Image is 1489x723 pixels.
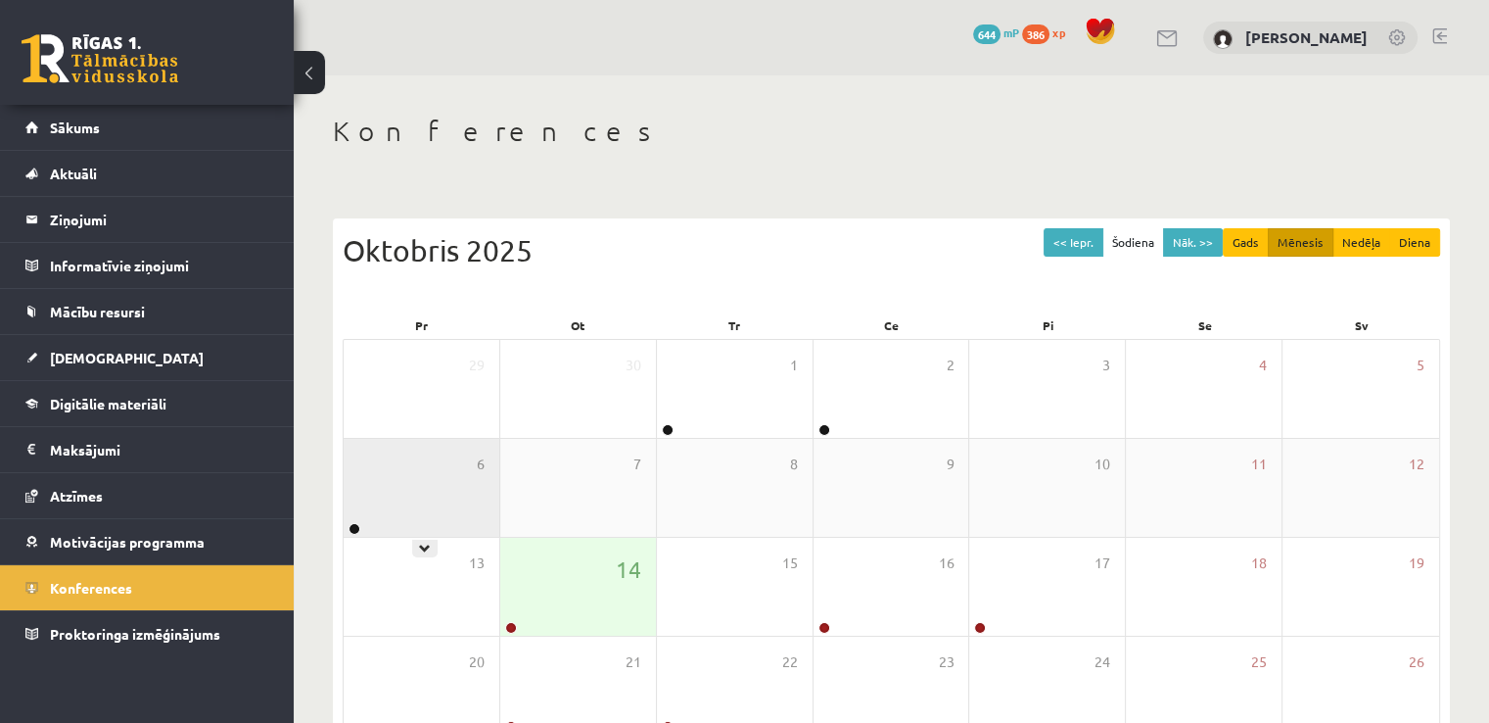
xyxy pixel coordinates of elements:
[1417,355,1424,376] span: 5
[1409,454,1424,475] span: 12
[970,312,1127,339] div: Pi
[1332,228,1390,257] button: Nedēļa
[343,228,1440,272] div: Oktobris 2025
[938,651,954,673] span: 23
[782,651,798,673] span: 22
[469,651,485,673] span: 20
[1163,228,1223,257] button: Nāk. >>
[1268,228,1333,257] button: Mēnesis
[973,24,1019,40] a: 644 mP
[25,427,269,472] a: Maksājumi
[1409,651,1424,673] span: 26
[25,519,269,564] a: Motivācijas programma
[25,473,269,518] a: Atzīmes
[1052,24,1065,40] span: xp
[50,119,100,136] span: Sākums
[1022,24,1075,40] a: 386 xp
[50,427,269,472] legend: Maksājumi
[616,553,641,586] span: 14
[343,312,499,339] div: Pr
[25,289,269,334] a: Mācību resursi
[50,395,166,412] span: Digitālie materiāli
[1044,228,1103,257] button: << Iepr.
[25,105,269,150] a: Sākums
[50,303,145,320] span: Mācību resursi
[477,454,485,475] span: 6
[1094,651,1110,673] span: 24
[50,533,205,551] span: Motivācijas programma
[22,34,178,83] a: Rīgas 1. Tālmācības vidusskola
[1283,312,1440,339] div: Sv
[50,165,97,182] span: Aktuāli
[973,24,1000,44] span: 644
[25,335,269,380] a: [DEMOGRAPHIC_DATA]
[790,355,798,376] span: 1
[469,355,485,376] span: 29
[25,197,269,242] a: Ziņojumi
[1102,228,1164,257] button: Šodiena
[1102,355,1110,376] span: 3
[1251,454,1267,475] span: 11
[1223,228,1269,257] button: Gads
[25,381,269,426] a: Digitālie materiāli
[499,312,656,339] div: Ot
[946,454,954,475] span: 9
[1127,312,1283,339] div: Se
[633,454,641,475] span: 7
[1409,553,1424,574] span: 19
[25,565,269,610] a: Konferences
[1251,553,1267,574] span: 18
[25,243,269,288] a: Informatīvie ziņojumi
[656,312,813,339] div: Tr
[1259,355,1267,376] span: 4
[782,553,798,574] span: 15
[1003,24,1019,40] span: mP
[50,243,269,288] legend: Informatīvie ziņojumi
[1094,454,1110,475] span: 10
[333,115,1450,148] h1: Konferences
[50,487,103,505] span: Atzīmes
[1213,29,1233,49] img: Ilona Burdiko
[626,651,641,673] span: 21
[946,355,954,376] span: 2
[1251,651,1267,673] span: 25
[50,625,220,643] span: Proktoringa izmēģinājums
[25,151,269,196] a: Aktuāli
[1389,228,1440,257] button: Diena
[813,312,969,339] div: Ce
[1245,27,1368,47] a: [PERSON_NAME]
[469,553,485,574] span: 13
[1094,553,1110,574] span: 17
[25,611,269,656] a: Proktoringa izmēģinājums
[790,454,798,475] span: 8
[50,579,132,597] span: Konferences
[50,349,204,366] span: [DEMOGRAPHIC_DATA]
[938,553,954,574] span: 16
[50,197,269,242] legend: Ziņojumi
[626,355,641,376] span: 30
[1022,24,1049,44] span: 386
